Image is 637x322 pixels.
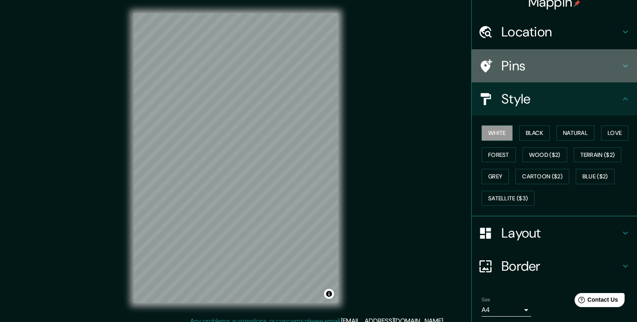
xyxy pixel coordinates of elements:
button: Grey [482,169,509,184]
div: Border [472,250,637,283]
button: Love [601,125,628,141]
canvas: Map [134,13,338,303]
button: Forest [482,147,516,163]
h4: Pins [501,58,620,74]
div: A4 [482,303,531,317]
button: Natural [556,125,594,141]
div: Pins [472,49,637,82]
h4: Style [501,91,620,107]
button: Satellite ($3) [482,191,534,206]
div: Style [472,82,637,115]
h4: Location [501,24,620,40]
button: Toggle attribution [324,289,334,299]
div: Layout [472,216,637,250]
button: Black [519,125,550,141]
h4: Border [501,258,620,274]
div: Location [472,15,637,48]
button: White [482,125,513,141]
button: Wood ($2) [522,147,567,163]
iframe: Help widget launcher [563,290,628,313]
h4: Layout [501,225,620,241]
label: Size [482,296,490,303]
button: Cartoon ($2) [515,169,569,184]
button: Terrain ($2) [574,147,622,163]
button: Blue ($2) [576,169,615,184]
